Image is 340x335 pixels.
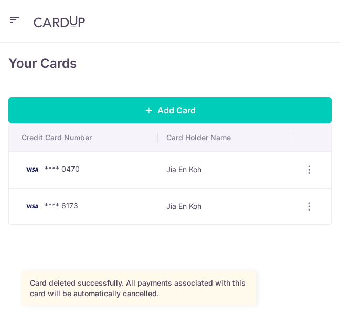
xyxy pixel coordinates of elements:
th: Card Holder Name [158,124,291,151]
div: Card deleted successfully. All payments associated with this card will be automatically cancelled. [30,278,247,299]
img: Bank Card [22,163,42,176]
img: CardUp [34,15,85,28]
img: Bank Card [22,200,42,213]
th: Credit Card Number [9,124,158,151]
td: Jia En Koh [158,151,291,188]
button: Add Card [8,97,332,123]
h4: Your Cards [8,55,77,72]
span: Add Card [157,104,196,117]
td: Jia En Koh [158,188,291,225]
